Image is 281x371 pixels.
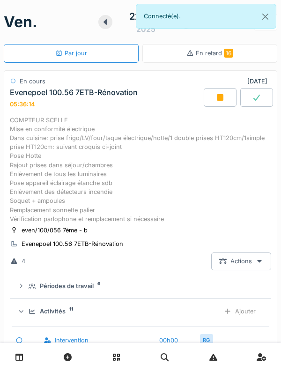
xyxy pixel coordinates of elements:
[20,77,45,86] div: En cours
[4,13,37,31] h1: ven.
[14,303,267,320] summary: Activités11Ajouter
[200,334,213,347] div: RG
[247,77,271,86] div: [DATE]
[22,226,88,235] div: even/100/056 7ème - b
[136,23,155,35] div: 2025
[216,303,264,320] div: Ajouter
[224,49,233,58] span: 16
[14,278,267,295] summary: Périodes de travail6
[22,257,25,266] div: 4
[22,239,123,248] div: Evenepoel 100.56 7ETB-Rénovation
[211,252,271,270] div: Actions
[40,282,94,290] div: Périodes de travail
[55,49,87,58] div: Par jour
[40,307,66,316] div: Activités
[129,9,163,23] div: 22 août
[10,116,271,223] div: COMPTEUR SCELLE Mise en conformité électrique Dans cuisine: prise frigo/LV/four/taque électrique/...
[159,336,197,345] div: 00h00
[136,4,276,29] div: Connecté(e).
[10,88,138,97] div: Evenepoel 100.56 7ETB-Rénovation
[10,101,35,108] div: 05:36:14
[255,4,276,29] button: Close
[44,336,156,345] div: Intervention
[196,50,233,57] span: En retard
